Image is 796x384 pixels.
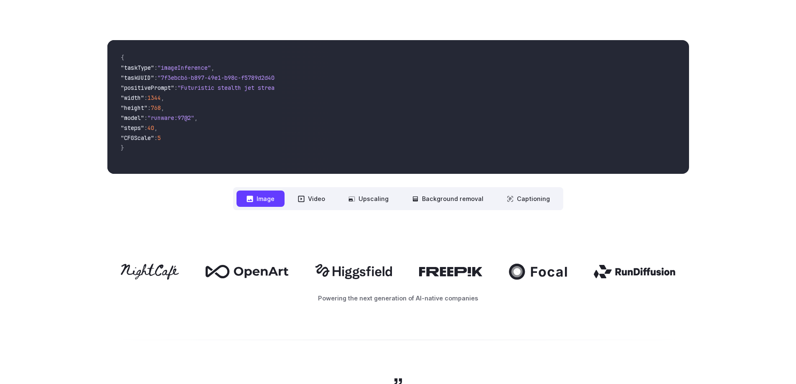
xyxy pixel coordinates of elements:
[144,114,148,122] span: :
[144,94,148,102] span: :
[158,64,211,71] span: "imageInference"
[338,191,399,207] button: Upscaling
[288,191,335,207] button: Video
[121,94,144,102] span: "width"
[121,114,144,122] span: "model"
[121,124,144,132] span: "steps"
[121,74,154,81] span: "taskUUID"
[194,114,198,122] span: ,
[154,64,158,71] span: :
[148,104,151,112] span: :
[158,134,161,142] span: 5
[161,104,164,112] span: ,
[121,144,124,152] span: }
[154,134,158,142] span: :
[121,104,148,112] span: "height"
[154,124,158,132] span: ,
[161,94,164,102] span: ,
[121,64,154,71] span: "taskType"
[174,84,178,92] span: :
[497,191,560,207] button: Captioning
[151,104,161,112] span: 768
[121,54,124,61] span: {
[178,84,482,92] span: "Futuristic stealth jet streaking through a neon-lit cityscape with glowing purple exhaust"
[158,74,285,81] span: "7f3ebcb6-b897-49e1-b98c-f5789d2d40d7"
[148,94,161,102] span: 1344
[211,64,214,71] span: ,
[121,84,174,92] span: "positivePrompt"
[121,134,154,142] span: "CFGScale"
[237,191,285,207] button: Image
[402,191,493,207] button: Background removal
[148,124,154,132] span: 40
[144,124,148,132] span: :
[154,74,158,81] span: :
[148,114,194,122] span: "runware:97@2"
[107,293,689,303] p: Powering the next generation of AI-native companies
